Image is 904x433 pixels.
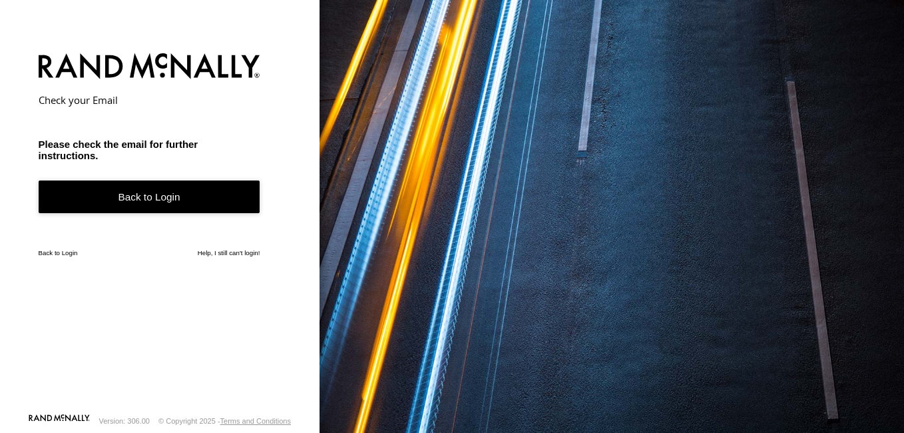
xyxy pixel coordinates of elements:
img: Rand McNally [39,51,260,85]
a: Terms and Conditions [220,417,291,425]
h2: Check your Email [39,93,260,107]
a: Visit our Website [29,414,90,428]
a: Back to Login [39,181,260,213]
a: Back to Login [39,249,78,256]
div: Version: 306.00 [99,417,150,425]
a: Help, I still can't login! [198,249,260,256]
h3: Please check the email for further instructions. [39,139,260,161]
div: © Copyright 2025 - [158,417,291,425]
